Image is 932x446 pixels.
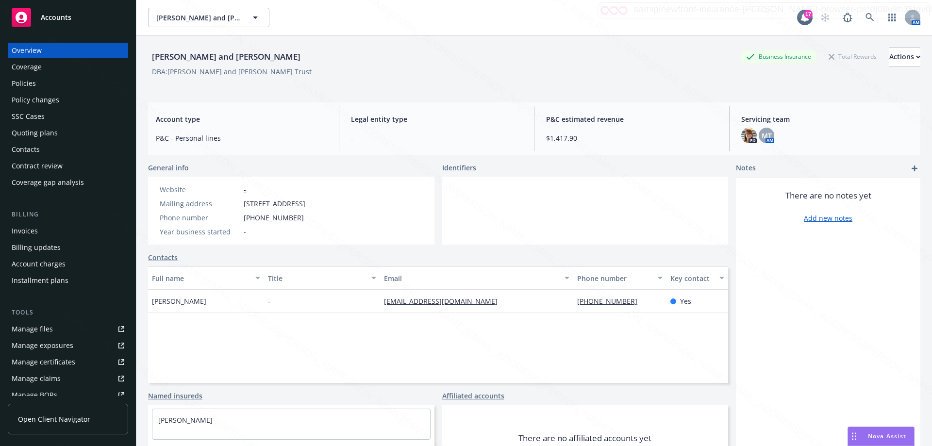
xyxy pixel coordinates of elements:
div: Title [268,273,366,283]
button: Full name [148,266,264,290]
a: Switch app [882,8,902,27]
div: Key contact [670,273,714,283]
div: Mailing address [160,198,240,209]
div: Manage certificates [12,354,75,370]
span: - [244,227,246,237]
span: MT [762,131,772,141]
a: Report a Bug [838,8,857,27]
div: Policy changes [12,92,59,108]
span: There are no affiliated accounts yet [518,432,651,444]
a: Affiliated accounts [442,391,504,401]
span: - [351,133,522,143]
div: Tools [8,308,128,317]
a: - [244,185,246,194]
img: photo [741,128,757,143]
button: Key contact [666,266,728,290]
span: Legal entity type [351,114,522,124]
div: Actions [889,48,920,66]
div: Contacts [12,142,40,157]
a: Account charges [8,256,128,272]
span: - [268,296,270,306]
span: Identifiers [442,163,476,173]
span: Servicing team [741,114,913,124]
div: Billing updates [12,240,61,255]
div: Total Rewards [824,50,882,63]
div: DBA: [PERSON_NAME] and [PERSON_NAME] Trust [152,66,312,77]
div: Email [384,273,559,283]
a: [PHONE_NUMBER] [577,297,645,306]
a: Billing updates [8,240,128,255]
a: Policy changes [8,92,128,108]
div: Manage BORs [12,387,57,403]
span: P&C estimated revenue [546,114,717,124]
div: Manage claims [12,371,61,386]
div: Full name [152,273,250,283]
a: add [909,163,920,174]
div: Invoices [12,223,38,239]
a: Policies [8,76,128,91]
a: Named insureds [148,391,202,401]
div: Policies [12,76,36,91]
div: SSC Cases [12,109,45,124]
a: Manage claims [8,371,128,386]
a: Start snowing [815,8,835,27]
button: [PERSON_NAME] and [PERSON_NAME] [148,8,269,27]
button: Nova Assist [848,427,915,446]
span: [STREET_ADDRESS] [244,198,305,209]
a: Manage files [8,321,128,337]
div: Coverage gap analysis [12,175,84,190]
span: Account type [156,114,327,124]
a: Quoting plans [8,125,128,141]
a: Add new notes [804,213,852,223]
div: 17 [804,10,813,18]
a: Contract review [8,158,128,174]
div: Business Insurance [741,50,816,63]
a: Accounts [8,4,128,31]
div: Coverage [12,59,42,75]
span: [PHONE_NUMBER] [244,213,304,223]
a: SSC Cases [8,109,128,124]
a: Invoices [8,223,128,239]
div: Installment plans [12,273,68,288]
a: [PERSON_NAME] [158,415,213,425]
span: Nova Assist [868,432,906,440]
span: Notes [736,163,756,174]
div: Manage files [12,321,53,337]
span: [PERSON_NAME] and [PERSON_NAME] [156,13,240,23]
span: $1,417.90 [546,133,717,143]
span: [PERSON_NAME] [152,296,206,306]
div: Account charges [12,256,66,272]
div: Overview [12,43,42,58]
div: [PERSON_NAME] and [PERSON_NAME] [148,50,304,63]
span: P&C - Personal lines [156,133,327,143]
div: Contract review [12,158,63,174]
a: Coverage gap analysis [8,175,128,190]
div: Drag to move [848,427,860,446]
span: There are no notes yet [785,190,871,201]
a: Manage BORs [8,387,128,403]
div: Phone number [160,213,240,223]
div: Year business started [160,227,240,237]
a: Manage certificates [8,354,128,370]
button: Actions [889,47,920,66]
button: Title [264,266,380,290]
span: Open Client Navigator [18,414,90,424]
button: Email [380,266,573,290]
div: Website [160,184,240,195]
div: Quoting plans [12,125,58,141]
a: Contacts [8,142,128,157]
a: Search [860,8,880,27]
a: Overview [8,43,128,58]
a: Installment plans [8,273,128,288]
div: Billing [8,210,128,219]
button: Phone number [573,266,666,290]
div: Manage exposures [12,338,73,353]
div: Phone number [577,273,651,283]
span: General info [148,163,189,173]
a: Coverage [8,59,128,75]
a: [EMAIL_ADDRESS][DOMAIN_NAME] [384,297,505,306]
a: Manage exposures [8,338,128,353]
span: Yes [680,296,691,306]
span: Accounts [41,14,71,21]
